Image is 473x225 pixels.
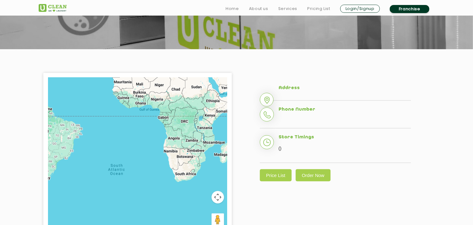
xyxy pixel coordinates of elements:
[279,85,411,91] h5: Address
[307,5,330,12] a: Pricing List
[390,5,429,13] a: Franchise
[279,107,411,113] h5: Phone Number
[296,169,331,181] a: Order Now
[278,5,297,12] a: Services
[260,169,292,181] a: Price List
[212,191,224,203] button: Map camera controls
[279,144,411,153] p: ()
[39,4,67,12] img: UClean Laundry and Dry Cleaning
[340,5,380,13] a: Login/Signup
[226,5,239,12] a: Home
[279,135,411,140] h5: Store Timings
[249,5,268,12] a: About us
